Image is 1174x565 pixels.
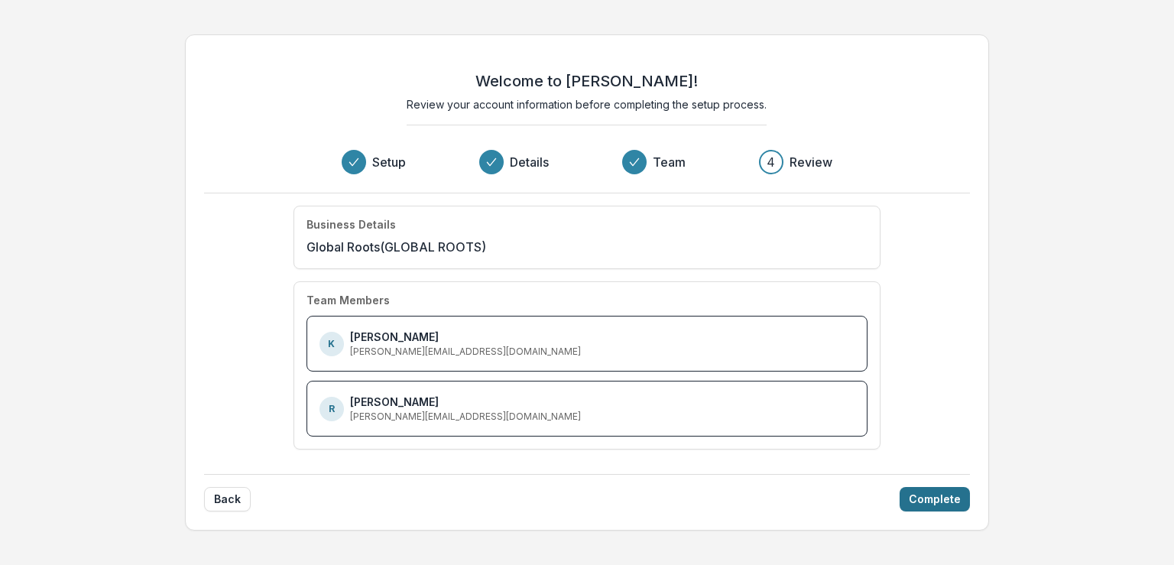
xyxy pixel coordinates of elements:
h3: Setup [372,153,406,171]
p: K [328,337,335,351]
div: Progress [342,150,832,174]
button: Back [204,487,251,511]
h3: Details [510,153,549,171]
div: 4 [767,153,775,171]
p: [PERSON_NAME][EMAIL_ADDRESS][DOMAIN_NAME] [350,345,581,359]
p: Review your account information before completing the setup process. [407,96,767,112]
h4: Business Details [306,219,396,232]
p: R [329,402,335,416]
p: [PERSON_NAME][EMAIL_ADDRESS][DOMAIN_NAME] [350,410,581,424]
h2: Welcome to [PERSON_NAME]! [475,72,698,90]
p: Global Roots (GLOBAL ROOTS) [306,238,486,256]
p: [PERSON_NAME] [350,394,439,410]
h3: Team [653,153,686,171]
h4: Team Members [306,294,390,307]
h3: Review [790,153,832,171]
p: [PERSON_NAME] [350,329,439,345]
button: Complete [900,487,970,511]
